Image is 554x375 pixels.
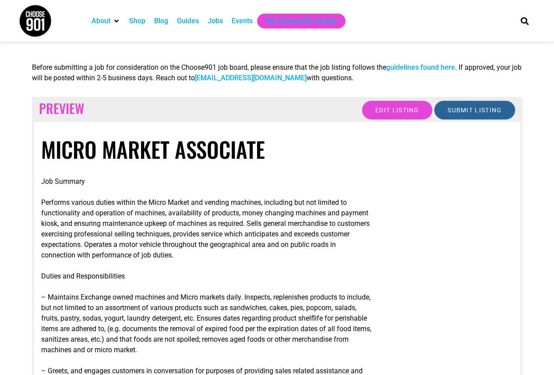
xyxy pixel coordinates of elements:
span: Before submitting a job for consideration on the Choose901 job board, please ensure that the job ... [32,63,522,82]
a: Events [232,16,253,26]
nav: Main nav [87,14,506,29]
input: Submit Listing [434,100,515,120]
h1: MICRO MARKET ASSOCIATE [41,136,513,162]
a: About [92,16,110,26]
a: Guides [177,16,199,26]
p: – Maintains Exchange owned machines and Micro markets daily. Inspects, replenishes products to in... [41,292,372,355]
a: Blog [154,16,168,26]
h2: Preview [39,100,515,116]
p: Performs various duties within the Micro Market and vending machines, including but not limited t... [41,197,372,261]
input: Edit listing [362,100,433,120]
a: [EMAIL_ADDRESS][DOMAIN_NAME] [195,74,307,82]
a: Jobs [208,16,223,26]
a: Get Choose901 Emails [266,16,337,26]
a: Shop [129,16,145,26]
a: guidelines found here [386,63,455,71]
p: Duties and Responsibilities [41,271,372,282]
div: Search [517,14,532,28]
p: Job Summary [41,176,372,187]
div: About [87,14,125,29]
